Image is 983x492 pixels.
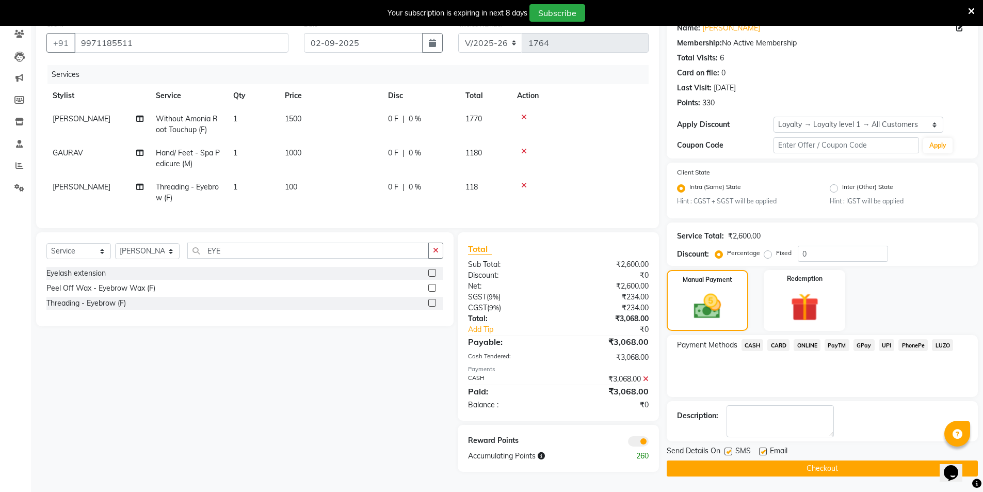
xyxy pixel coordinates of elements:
span: 9% [489,304,499,312]
div: ₹3,068.00 [558,313,656,324]
div: 6 [720,53,724,64]
div: Sub Total: [460,259,558,270]
img: _cash.svg [685,291,730,322]
div: ₹3,068.00 [558,352,656,363]
span: 0 F [388,148,398,158]
div: ₹0 [558,400,656,410]
span: 1 [233,114,237,123]
div: Threading - Eyebrow (F) [46,298,126,309]
span: Threading - Eyebrow (F) [156,182,219,202]
div: ₹3,068.00 [558,385,656,398]
div: Coupon Code [677,140,774,151]
th: Total [459,84,511,107]
small: Hint : IGST will be applied [830,197,968,206]
div: 330 [702,98,715,108]
span: PhonePe [898,339,928,351]
span: CARD [767,339,789,351]
div: Net: [460,281,558,292]
label: Inter (Other) State [842,182,893,195]
input: Search or Scan [187,243,429,259]
span: | [402,148,405,158]
span: Email [770,446,787,458]
th: Service [150,84,227,107]
span: CGST [468,303,487,312]
span: GAURAV [53,148,83,157]
span: 9% [489,293,498,301]
span: PayTM [825,339,849,351]
button: Subscribe [529,4,585,22]
span: [PERSON_NAME] [53,114,110,123]
div: Cash Tendered: [460,352,558,363]
div: Points: [677,98,700,108]
label: Percentage [727,248,760,258]
span: 0 F [388,182,398,193]
th: Disc [382,84,459,107]
div: Total Visits: [677,53,718,64]
div: CASH [460,374,558,385]
span: 0 % [409,148,421,158]
div: Service Total: [677,231,724,242]
img: _gift.svg [782,290,828,325]
div: Payments [468,365,648,374]
div: ₹2,600.00 [728,231,761,242]
label: Manual Payment [683,275,732,284]
div: ( ) [460,303,558,313]
label: Intra (Same) State [689,182,741,195]
div: [DATE] [714,83,736,93]
input: Search by Name/Mobile/Email/Code [74,33,288,53]
label: Client State [677,168,710,177]
div: Payable: [460,336,558,348]
span: 1 [233,148,237,157]
span: 1 [233,182,237,192]
button: Apply [923,138,953,153]
span: ONLINE [794,339,820,351]
span: [PERSON_NAME] [53,182,110,192]
button: Checkout [667,461,978,477]
span: UPI [879,339,895,351]
iframe: chat widget [940,451,973,482]
span: Payment Methods [677,340,737,351]
span: SMS [735,446,751,458]
th: Stylist [46,84,150,107]
span: Send Details On [667,446,720,458]
div: ₹234.00 [558,303,656,313]
label: Fixed [776,248,792,258]
div: Services [47,65,656,84]
a: [PERSON_NAME] [702,23,760,34]
span: 0 % [409,182,421,193]
div: Eyelash extension [46,268,106,279]
div: ₹0 [558,270,656,281]
span: 1500 [285,114,301,123]
span: 100 [285,182,297,192]
div: ₹3,068.00 [558,374,656,385]
span: 1180 [465,148,482,157]
span: 1770 [465,114,482,123]
span: | [402,182,405,193]
div: Name: [677,23,700,34]
a: Add Tip [460,324,574,335]
div: Balance : [460,400,558,410]
span: CASH [742,339,764,351]
span: 1000 [285,148,301,157]
div: ₹2,600.00 [558,259,656,270]
div: ₹234.00 [558,292,656,303]
div: Membership: [677,38,722,49]
div: Total: [460,313,558,324]
span: Hand/ Feet - Spa Pedicure (M) [156,148,220,168]
div: ₹2,600.00 [558,281,656,292]
span: Without Amonia Root Touchup (F) [156,114,218,134]
div: ₹3,068.00 [558,336,656,348]
div: Discount: [677,249,709,260]
th: Price [279,84,382,107]
span: | [402,114,405,124]
span: 0 % [409,114,421,124]
th: Action [511,84,649,107]
button: +91 [46,33,75,53]
span: LUZO [932,339,953,351]
div: Reward Points [460,435,558,447]
div: Paid: [460,385,558,398]
div: ( ) [460,292,558,303]
div: Discount: [460,270,558,281]
span: Total [468,244,492,255]
div: 260 [607,451,656,462]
